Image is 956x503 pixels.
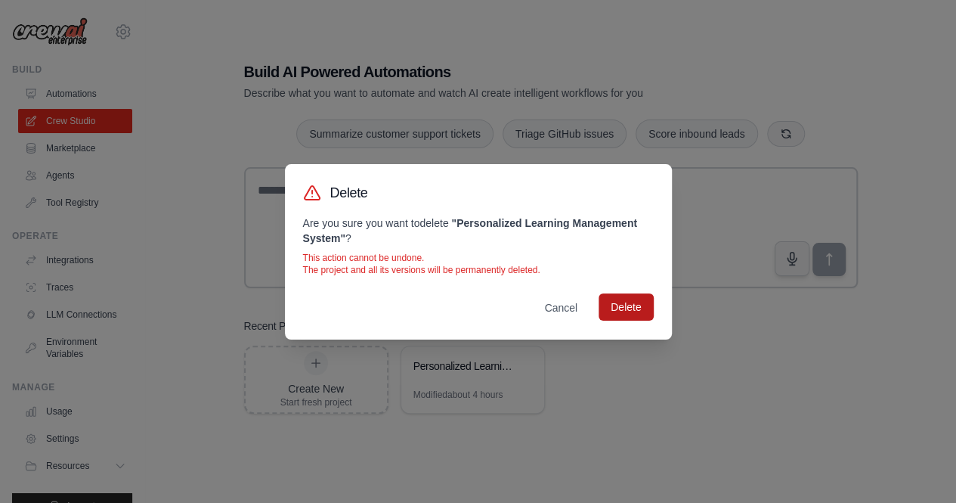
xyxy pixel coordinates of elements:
p: The project and all its versions will be permanently deleted. [303,264,654,276]
button: Cancel [532,294,589,321]
button: Delete [599,293,653,321]
p: Are you sure you want to delete ? [303,216,654,246]
p: This action cannot be undone. [303,252,654,264]
strong: " Personalized Learning Management System " [303,217,637,244]
h3: Delete [330,182,368,203]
